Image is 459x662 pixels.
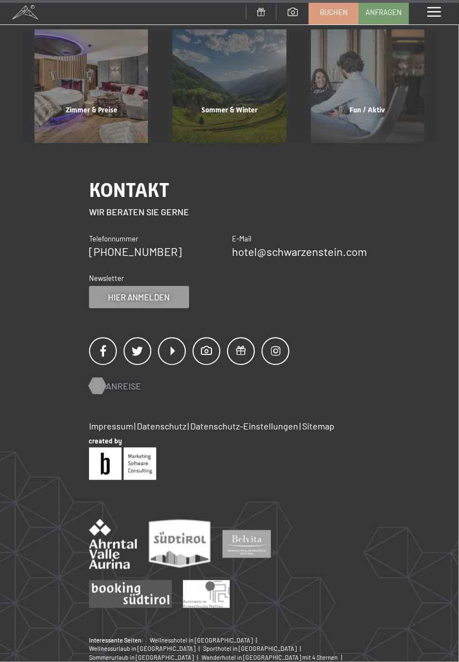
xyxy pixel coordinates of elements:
a: Wanderhotel in [GEOGRAPHIC_DATA] mit 4 Sternen | [201,653,346,661]
span: Sporthotel in [GEOGRAPHIC_DATA] [203,645,297,652]
span: Anreise [106,380,141,392]
span: Fun / Aktiv [350,106,386,114]
span: | [254,636,260,644]
a: [PHONE_NUMBER] [89,245,182,258]
span: | [298,645,304,652]
span: Telefonnummer [89,234,139,243]
span: Wanderhotel in [GEOGRAPHIC_DATA] mit 4 Sternen [201,654,338,661]
span: | [299,421,301,431]
a: hotel@schwarzenstein.com [232,245,367,258]
a: Sommerurlaub in [GEOGRAPHIC_DATA] | [89,653,201,661]
span: Zimmer & Preise [66,106,117,114]
span: | [339,654,346,661]
a: Datenschutz [137,421,186,431]
a: Impressum [89,421,133,431]
a: Wellnesshotel in [GEOGRAPHIC_DATA] | [150,636,260,644]
span: Anfragen [366,7,402,17]
span: | [196,645,203,652]
span: Buchen [320,7,348,17]
a: Wellnessurlaub in [GEOGRAPHIC_DATA] | [89,644,203,653]
a: Anfragen [359,1,408,24]
a: Buchen [309,1,358,24]
span: Wir beraten Sie gerne [89,206,189,217]
span: Sommer & Winter [201,106,258,114]
span: Wellnessurlaub in [GEOGRAPHIC_DATA] [89,645,195,652]
a: Datenschutz-Einstellungen [190,421,298,431]
span: | [187,421,189,431]
span: Wellnesshotel in [GEOGRAPHIC_DATA] [150,636,253,644]
span: | [134,421,136,431]
span: E-Mail [232,234,251,243]
span: Newsletter [89,274,124,283]
span: Sommerurlaub in [GEOGRAPHIC_DATA] [89,654,194,661]
a: Wellnesshotel Südtirol SCHWARZENSTEIN - Wellnessurlaub in den Alpen, Wandern und Wellness Sommer ... [160,29,298,143]
a: Sporthotel in [GEOGRAPHIC_DATA] | [203,644,304,653]
a: Wellnesshotel Südtirol SCHWARZENSTEIN - Wellnessurlaub in den Alpen, Wandern und Wellness Zimmer ... [22,29,160,143]
span: Hier anmelden [108,292,170,303]
a: Wellnesshotel Südtirol SCHWARZENSTEIN - Wellnessurlaub in den Alpen, Wandern und Wellness Fun / A... [299,29,437,143]
span: | [195,654,201,661]
b: Interessante Seiten: [89,636,144,644]
img: Brandnamic GmbH | Leading Hospitality Solutions [89,438,156,480]
a: Anreise [89,380,130,392]
span: Kontakt [89,179,169,201]
a: Sitemap [302,421,334,431]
